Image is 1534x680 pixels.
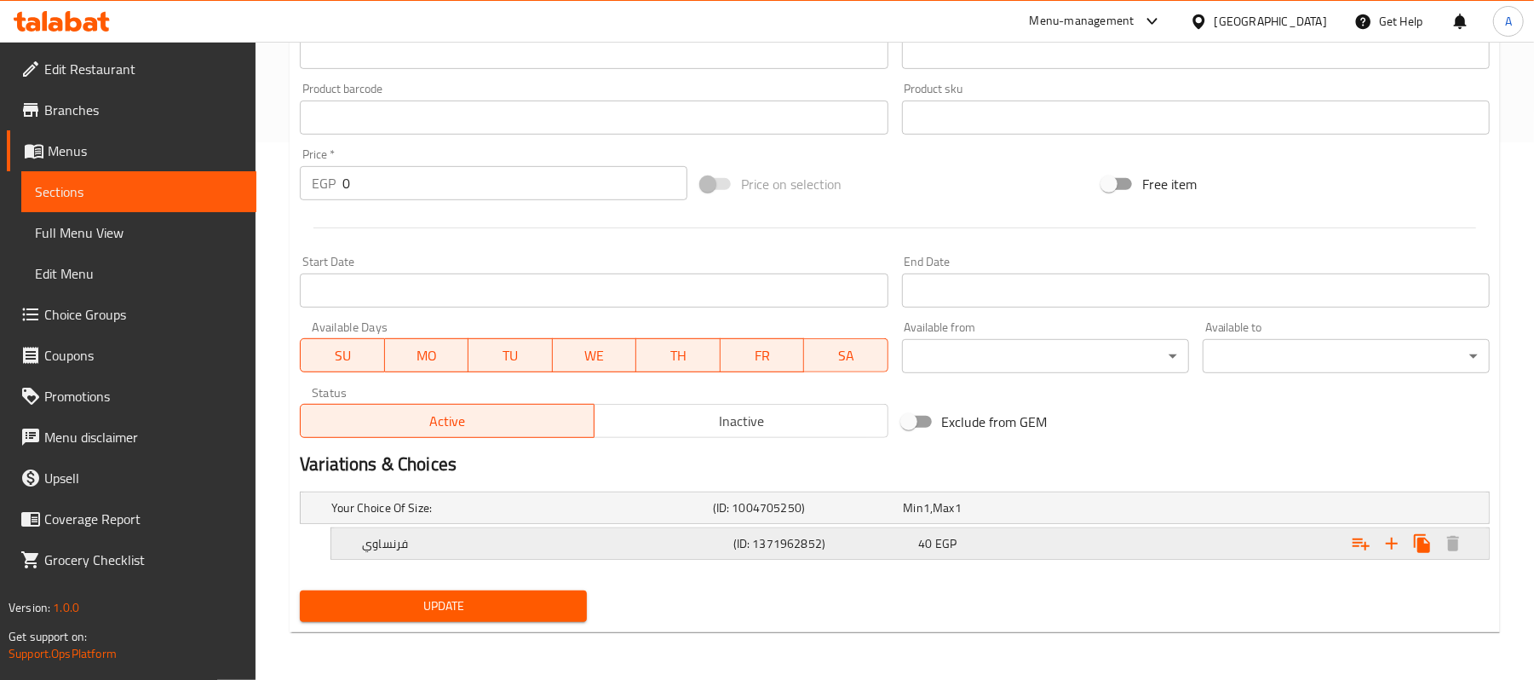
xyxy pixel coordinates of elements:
span: Edit Restaurant [44,59,243,79]
span: Max [933,497,954,519]
span: A [1505,12,1512,31]
h5: Your Choice Of Size: [331,499,706,516]
input: Please enter product barcode [300,101,888,135]
span: SU [307,343,377,368]
h2: Variations & Choices [300,452,1490,477]
div: Expand [331,528,1489,559]
span: 1 [923,497,930,519]
button: WE [553,338,637,372]
span: Active [307,409,588,434]
button: TH [636,338,721,372]
span: WE [560,343,630,368]
span: Version: [9,596,50,619]
button: Delete فرنساوي [1438,528,1468,559]
a: Branches [7,89,256,130]
a: Menus [7,130,256,171]
div: Menu-management [1030,11,1135,32]
a: Upsell [7,458,256,498]
div: Expand [301,493,1489,523]
span: Price on selection [741,174,842,194]
span: Min [904,497,923,519]
span: MO [392,343,462,368]
a: Choice Groups [7,294,256,335]
a: Coverage Report [7,498,256,539]
span: Coupons [44,345,243,366]
span: EGP [935,533,957,555]
p: EGP [312,173,336,193]
span: Exclude from GEM [942,412,1048,432]
span: Branches [44,100,243,120]
div: ​ [902,339,1189,373]
a: Full Menu View [21,212,256,253]
span: Update [313,596,573,617]
h5: (ID: 1004705250) [713,499,897,516]
button: Add choice group [1346,528,1376,559]
span: Sections [35,182,243,202]
span: TH [643,343,714,368]
a: Grocery Checklist [7,539,256,580]
span: FR [727,343,798,368]
span: Inactive [601,409,882,434]
span: 1.0.0 [53,596,79,619]
a: Sections [21,171,256,212]
span: Grocery Checklist [44,550,243,570]
a: Menu disclaimer [7,417,256,458]
span: 40 [919,533,933,555]
span: Edit Menu [35,263,243,284]
div: , [904,499,1088,516]
div: ​ [1203,339,1490,373]
span: Menus [48,141,243,161]
span: Coverage Report [44,509,243,529]
a: Support.OpsPlatform [9,643,117,665]
button: Inactive [594,404,888,438]
button: Clone new choice [1407,528,1438,559]
span: Promotions [44,386,243,406]
button: Active [300,404,595,438]
span: Menu disclaimer [44,427,243,447]
span: 1 [955,497,962,519]
span: Full Menu View [35,222,243,243]
button: SA [804,338,888,372]
span: SA [811,343,882,368]
button: TU [468,338,553,372]
span: Choice Groups [44,304,243,325]
button: SU [300,338,384,372]
button: FR [721,338,805,372]
a: Coupons [7,335,256,376]
span: Upsell [44,468,243,488]
h5: (ID: 1371962852) [733,535,912,552]
h5: فرنساوي [362,535,727,552]
button: Add new choice [1376,528,1407,559]
button: MO [385,338,469,372]
span: TU [475,343,546,368]
div: [GEOGRAPHIC_DATA] [1215,12,1327,31]
button: Update [300,591,587,622]
a: Edit Menu [21,253,256,294]
a: Promotions [7,376,256,417]
a: Edit Restaurant [7,49,256,89]
input: Please enter price [342,166,687,200]
span: Free item [1142,174,1197,194]
input: Please enter product sku [902,101,1490,135]
span: Get support on: [9,625,87,648]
